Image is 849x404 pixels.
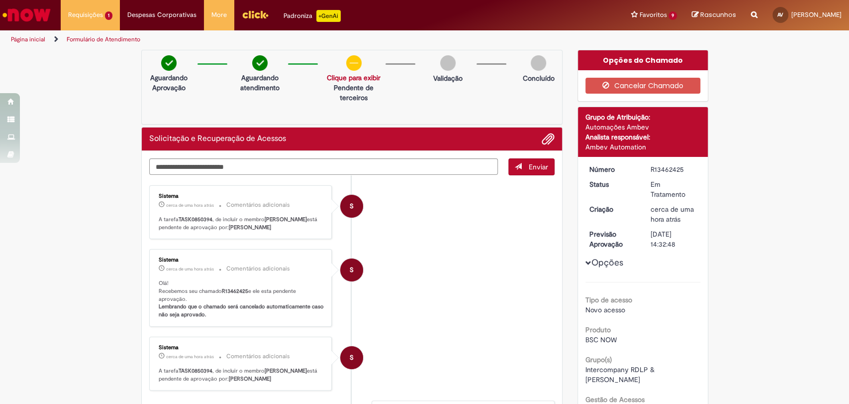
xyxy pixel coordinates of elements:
[226,265,290,273] small: Comentários adicionais
[585,142,700,152] div: Ambev Automation
[508,158,555,175] button: Enviar
[179,216,212,223] b: TASK0850394
[350,258,354,282] span: S
[127,10,196,20] span: Despesas Corporativas
[166,266,214,272] time: 29/08/2025 13:32:59
[700,10,736,19] span: Rascunhos
[582,164,643,174] dt: Número
[105,11,112,20] span: 1
[211,10,227,20] span: More
[651,179,697,199] div: Em Tratamento
[529,162,548,171] span: Enviar
[166,202,214,208] time: 29/08/2025 13:35:25
[229,224,271,231] b: [PERSON_NAME]
[67,35,140,43] a: Formulário de Atendimento
[582,204,643,214] dt: Criação
[68,10,103,20] span: Requisições
[252,55,268,71] img: check-circle-green.png
[340,346,363,369] div: System
[523,73,555,83] p: Concluído
[327,73,380,82] a: Clique para exibir
[161,55,177,71] img: check-circle-green.png
[585,355,612,364] b: Grupo(s)
[159,257,324,263] div: Sistema
[585,112,700,122] div: Grupo de Atribuição:
[639,10,666,20] span: Favoritos
[585,132,700,142] div: Analista responsável:
[585,325,611,334] b: Produto
[585,295,632,304] b: Tipo de acesso
[159,216,324,231] p: A tarefa , de incluir o membro está pendente de aprovação por:
[582,229,643,249] dt: Previsão Aprovação
[159,279,324,319] p: Olá! Recebemos seu chamado e ele esta pendente aprovação.
[11,35,45,43] a: Página inicial
[340,259,363,281] div: System
[166,354,214,360] time: 29/08/2025 13:32:58
[668,11,677,20] span: 9
[542,133,555,145] button: Adicionar anexos
[316,10,341,22] p: +GenAi
[236,73,283,93] p: Aguardando atendimento
[585,78,700,94] button: Cancelar Chamado
[149,158,498,175] textarea: Digite sua mensagem aqui...
[149,135,286,143] h2: Solicitação e Recuperação de Acessos Histórico de tíquete
[433,73,463,83] p: Validação
[578,50,708,70] div: Opções do Chamado
[7,30,559,49] ul: Trilhas de página
[265,367,307,375] b: [PERSON_NAME]
[283,10,341,22] div: Padroniza
[179,367,212,375] b: TASK0850394
[159,367,324,383] p: A tarefa , de incluir o membro está pendente de aprovação por:
[222,287,248,295] b: R13462425
[651,204,697,224] div: 29/08/2025 13:32:48
[166,266,214,272] span: cerca de uma hora atrás
[651,229,697,249] div: [DATE] 14:32:48
[242,7,269,22] img: click_logo_yellow_360x200.png
[159,193,324,199] div: Sistema
[350,346,354,370] span: S
[651,164,697,174] div: R13462425
[692,10,736,20] a: Rascunhos
[340,195,363,218] div: System
[651,205,694,224] span: cerca de uma hora atrás
[440,55,456,71] img: img-circle-grey.png
[146,73,192,93] p: Aguardando Aprovação
[585,395,645,404] b: Gestão de Acessos
[327,83,380,103] p: Pendente de terceiros
[531,55,546,71] img: img-circle-grey.png
[159,345,324,351] div: Sistema
[585,305,625,314] span: Novo acesso
[585,365,657,384] span: Intercompany RDLP & [PERSON_NAME]
[265,216,307,223] b: [PERSON_NAME]
[791,10,842,19] span: [PERSON_NAME]
[159,303,325,318] b: Lembrando que o chamado será cancelado automaticamente caso não seja aprovado.
[166,202,214,208] span: cerca de uma hora atrás
[226,352,290,361] small: Comentários adicionais
[166,354,214,360] span: cerca de uma hora atrás
[585,335,617,344] span: BSC NOW
[585,122,700,132] div: Automações Ambev
[651,205,694,224] time: 29/08/2025 13:32:48
[226,201,290,209] small: Comentários adicionais
[582,179,643,189] dt: Status
[229,375,271,383] b: [PERSON_NAME]
[350,194,354,218] span: S
[346,55,362,71] img: circle-minus.png
[1,5,52,25] img: ServiceNow
[777,11,783,18] span: AV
